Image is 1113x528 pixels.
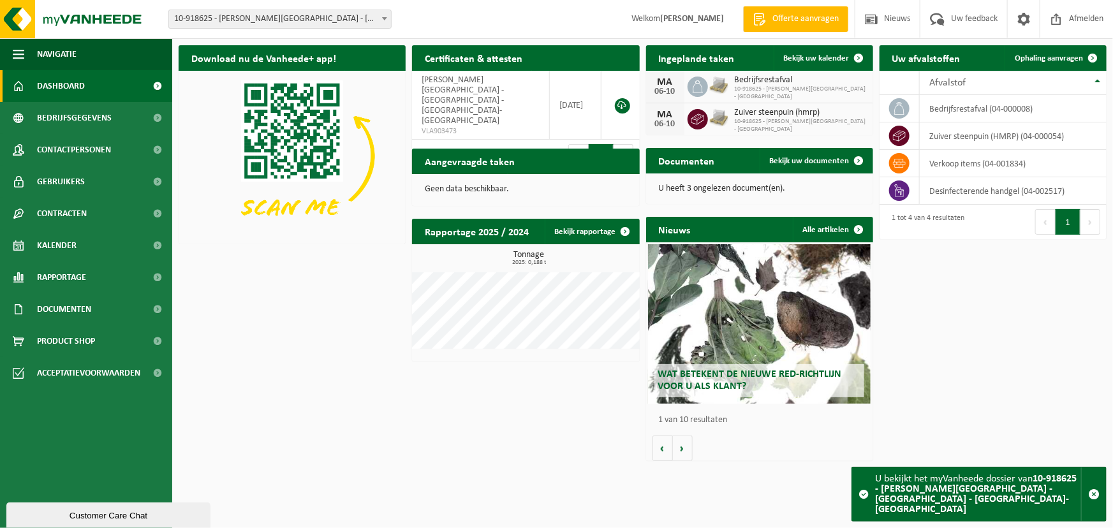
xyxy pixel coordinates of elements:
[418,251,639,266] h3: Tonnage
[37,357,140,389] span: Acceptatievoorwaarden
[708,107,730,129] img: LP-PA-00000-WDN-11
[37,325,95,357] span: Product Shop
[652,436,673,461] button: Vorige
[37,293,91,325] span: Documenten
[784,54,850,62] span: Bekijk uw kalender
[1080,209,1100,235] button: Next
[412,149,527,173] h2: Aangevraagde taken
[545,219,638,244] a: Bekijk rapportage
[179,71,406,241] img: Download de VHEPlus App
[774,45,872,71] a: Bekijk uw kalender
[168,10,392,29] span: 10-918625 - STACI BELGIUM - DOORNPARK - BEVEREN-WAAS
[412,219,542,244] h2: Rapportage 2025 / 2024
[648,244,871,404] a: Wat betekent de nieuwe RED-richtlijn voor u als klant?
[646,217,704,242] h2: Nieuws
[37,134,111,166] span: Contactpersonen
[920,122,1107,150] td: zuiver steenpuin (HMRP) (04-000054)
[673,436,693,461] button: Volgende
[550,71,602,140] td: [DATE]
[652,87,678,96] div: 06-10
[760,148,872,173] a: Bekijk uw documenten
[425,185,626,194] p: Geen data beschikbaar.
[735,75,867,85] span: Bedrijfsrestafval
[735,118,867,133] span: 10-918625 - [PERSON_NAME][GEOGRAPHIC_DATA] - [GEOGRAPHIC_DATA]
[875,474,1077,515] strong: 10-918625 - [PERSON_NAME][GEOGRAPHIC_DATA] - [GEOGRAPHIC_DATA] - [GEOGRAPHIC_DATA]-[GEOGRAPHIC_DATA]
[886,208,965,236] div: 1 tot 4 van 4 resultaten
[37,166,85,198] span: Gebruikers
[659,184,860,193] p: U heeft 3 ongelezen document(en).
[659,416,867,425] p: 1 van 10 resultaten
[37,230,77,261] span: Kalender
[1056,209,1080,235] button: 1
[735,85,867,101] span: 10-918625 - [PERSON_NAME][GEOGRAPHIC_DATA] - [GEOGRAPHIC_DATA]
[920,150,1107,177] td: verkoop items (04-001834)
[1015,54,1083,62] span: Ophaling aanvragen
[646,45,748,70] h2: Ingeplande taken
[169,10,391,28] span: 10-918625 - STACI BELGIUM - DOORNPARK - BEVEREN-WAAS
[422,75,504,126] span: [PERSON_NAME][GEOGRAPHIC_DATA] - [GEOGRAPHIC_DATA] - [GEOGRAPHIC_DATA]-[GEOGRAPHIC_DATA]
[770,157,850,165] span: Bekijk uw documenten
[743,6,848,32] a: Offerte aanvragen
[920,177,1107,205] td: desinfecterende handgel (04-002517)
[6,500,213,528] iframe: chat widget
[1005,45,1105,71] a: Ophaling aanvragen
[1035,209,1056,235] button: Previous
[652,110,678,120] div: MA
[880,45,973,70] h2: Uw afvalstoffen
[37,102,112,134] span: Bedrijfsgegevens
[37,38,77,70] span: Navigatie
[652,120,678,129] div: 06-10
[875,467,1081,521] div: U bekijkt het myVanheede dossier van
[735,108,867,118] span: Zuiver steenpuin (hmrp)
[708,75,730,96] img: LP-PA-00000-WDN-11
[422,126,539,136] span: VLA903473
[793,217,872,242] a: Alle artikelen
[652,77,678,87] div: MA
[658,369,841,392] span: Wat betekent de nieuwe RED-richtlijn voor u als klant?
[418,260,639,266] span: 2025: 0,188 t
[929,78,966,88] span: Afvalstof
[37,261,86,293] span: Rapportage
[179,45,349,70] h2: Download nu de Vanheede+ app!
[412,45,535,70] h2: Certificaten & attesten
[660,14,724,24] strong: [PERSON_NAME]
[769,13,842,26] span: Offerte aanvragen
[37,70,85,102] span: Dashboard
[646,148,728,173] h2: Documenten
[37,198,87,230] span: Contracten
[920,95,1107,122] td: bedrijfsrestafval (04-000008)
